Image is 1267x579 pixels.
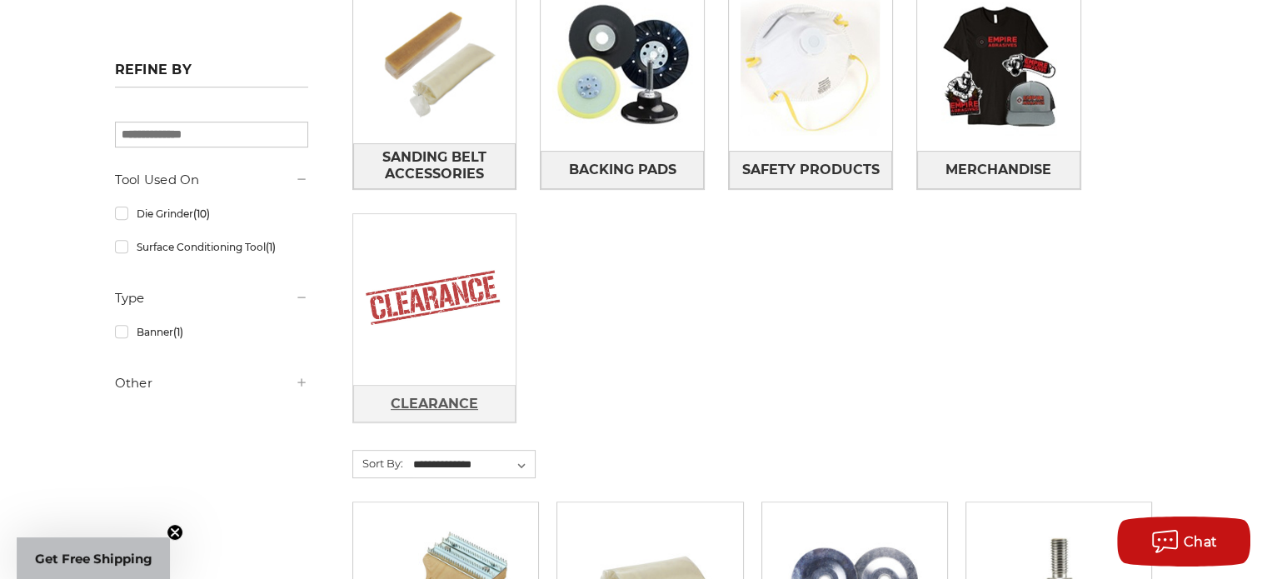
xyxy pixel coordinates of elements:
span: (1) [172,326,182,338]
a: Safety Products [729,151,892,188]
a: Clearance [353,385,516,422]
span: (10) [192,207,209,220]
span: (1) [265,241,275,253]
img: Clearance [353,217,516,381]
select: Sort By: [411,452,535,477]
div: Get Free ShippingClose teaser [17,537,170,579]
span: Clearance [391,390,478,418]
a: Die Grinder [115,199,308,228]
span: Backing Pads [569,156,676,184]
span: Chat [1184,534,1218,550]
span: Safety Products [742,156,880,184]
h5: Tool Used On [115,170,308,190]
h5: Other [115,373,308,393]
span: Merchandise [945,156,1051,184]
a: Sanding Belt Accessories [353,143,516,189]
span: Get Free Shipping [35,551,152,567]
a: Surface Conditioning Tool [115,232,308,262]
button: Chat [1117,517,1250,567]
h5: Type [115,288,308,308]
span: Sanding Belt Accessories [354,143,516,188]
button: Close teaser [167,524,183,541]
a: Backing Pads [541,151,704,188]
h5: Refine by [115,62,308,87]
label: Sort By: [353,451,403,476]
a: Banner [115,317,308,347]
a: Merchandise [917,151,1080,188]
